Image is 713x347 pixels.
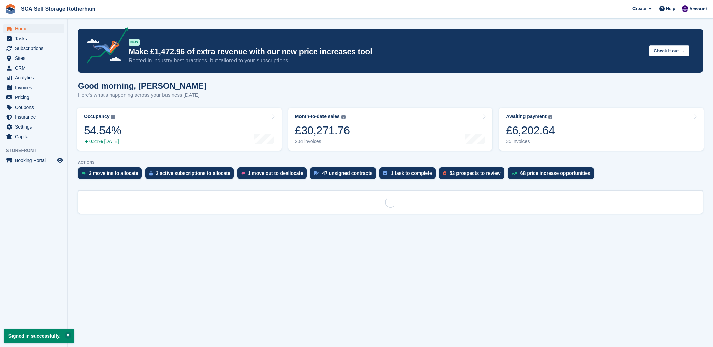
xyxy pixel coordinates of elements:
div: Occupancy [84,114,109,119]
img: task-75834270c22a3079a89374b754ae025e5fb1db73e45f91037f5363f120a921f8.svg [383,171,387,175]
img: price_increase_opportunities-93ffe204e8149a01c8c9dc8f82e8f89637d9d84a8eef4429ea346261dce0b2c0.svg [512,172,517,175]
img: Kelly Neesham [682,5,688,12]
span: Insurance [15,112,55,122]
a: menu [3,63,64,73]
a: Occupancy 54.54% 0.21% [DATE] [77,108,282,151]
p: ACTIONS [78,160,703,165]
span: Account [689,6,707,13]
span: Subscriptions [15,44,55,53]
a: 1 move out to deallocate [237,167,310,182]
span: Sites [15,53,55,63]
div: 54.54% [84,123,121,137]
span: Tasks [15,34,55,43]
div: 0.21% [DATE] [84,139,121,144]
span: Home [15,24,55,33]
img: icon-info-grey-7440780725fd019a000dd9b08b2336e03edf1995a4989e88bcd33f0948082b44.svg [548,115,552,119]
span: Help [666,5,675,12]
div: 47 unsigned contracts [322,170,373,176]
a: 68 price increase opportunities [508,167,597,182]
span: Analytics [15,73,55,83]
span: Storefront [6,147,67,154]
img: icon-info-grey-7440780725fd019a000dd9b08b2336e03edf1995a4989e88bcd33f0948082b44.svg [111,115,115,119]
img: prospect-51fa495bee0391a8d652442698ab0144808aea92771e9ea1ae160a38d050c398.svg [443,171,446,175]
a: menu [3,83,64,92]
a: menu [3,34,64,43]
img: price-adjustments-announcement-icon-8257ccfd72463d97f412b2fc003d46551f7dbcb40ab6d574587a9cd5c0d94... [81,27,128,66]
img: active_subscription_to_allocate_icon-d502201f5373d7db506a760aba3b589e785aa758c864c3986d89f69b8ff3... [149,171,153,176]
a: menu [3,44,64,53]
div: 35 invoices [506,139,555,144]
a: menu [3,53,64,63]
a: menu [3,132,64,141]
a: menu [3,122,64,132]
button: Check it out → [649,45,689,56]
p: Make £1,472.96 of extra revenue with our new price increases tool [129,47,644,57]
img: contract_signature_icon-13c848040528278c33f63329250d36e43548de30e8caae1d1a13099fd9432cc5.svg [314,171,319,175]
a: SCA Self Storage Rotherham [18,3,98,15]
a: menu [3,24,64,33]
img: move_outs_to_deallocate_icon-f764333ba52eb49d3ac5e1228854f67142a1ed5810a6f6cc68b1a99e826820c5.svg [241,171,245,175]
div: Month-to-date sales [295,114,340,119]
p: Here's what's happening across your business [DATE] [78,91,206,99]
img: icon-info-grey-7440780725fd019a000dd9b08b2336e03edf1995a4989e88bcd33f0948082b44.svg [341,115,346,119]
a: Month-to-date sales £30,271.76 204 invoices [288,108,493,151]
a: 1 task to complete [379,167,439,182]
p: Signed in successfully. [4,329,74,343]
img: stora-icon-8386f47178a22dfd0bd8f6a31ec36ba5ce8667c1dd55bd0f319d3a0aa187defe.svg [5,4,16,14]
span: Settings [15,122,55,132]
span: Capital [15,132,55,141]
div: 3 move ins to allocate [89,170,138,176]
img: move_ins_to_allocate_icon-fdf77a2bb77ea45bf5b3d319d69a93e2d87916cf1d5bf7949dd705db3b84f3ca.svg [82,171,86,175]
a: menu [3,156,64,165]
a: menu [3,112,64,122]
p: Rooted in industry best practices, but tailored to your subscriptions. [129,57,644,64]
span: Pricing [15,93,55,102]
div: NEW [129,39,140,46]
a: Awaiting payment £6,202.64 35 invoices [499,108,704,151]
span: Invoices [15,83,55,92]
div: £6,202.64 [506,123,555,137]
a: 47 unsigned contracts [310,167,379,182]
a: 2 active subscriptions to allocate [145,167,237,182]
a: Preview store [56,156,64,164]
a: 53 prospects to review [439,167,508,182]
a: menu [3,102,64,112]
div: 2 active subscriptions to allocate [156,170,230,176]
div: 68 price increase opportunities [520,170,591,176]
div: 1 task to complete [391,170,432,176]
span: Coupons [15,102,55,112]
h1: Good morning, [PERSON_NAME] [78,81,206,90]
a: 3 move ins to allocate [78,167,145,182]
div: £30,271.76 [295,123,350,137]
div: 53 prospects to review [450,170,501,176]
div: 1 move out to deallocate [248,170,303,176]
span: Create [632,5,646,12]
div: Awaiting payment [506,114,547,119]
span: Booking Portal [15,156,55,165]
a: menu [3,73,64,83]
span: CRM [15,63,55,73]
a: menu [3,93,64,102]
div: 204 invoices [295,139,350,144]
